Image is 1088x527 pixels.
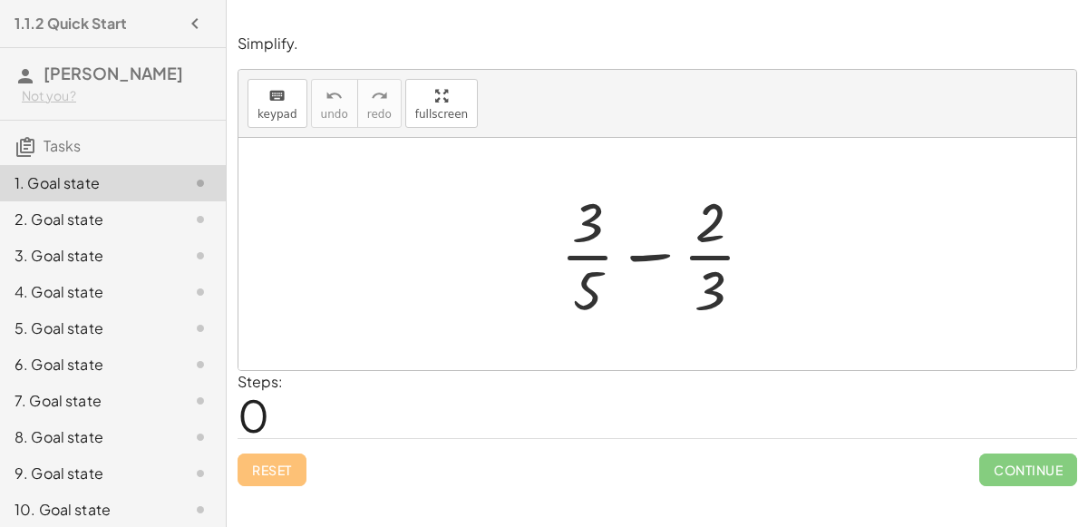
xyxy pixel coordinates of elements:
[357,79,402,128] button: redoredo
[405,79,478,128] button: fullscreen
[189,317,211,339] i: Task not started.
[238,372,283,391] label: Steps:
[15,354,160,376] div: 6. Goal state
[189,426,211,448] i: Task not started.
[15,172,160,194] div: 1. Goal state
[189,172,211,194] i: Task not started.
[15,426,160,448] div: 8. Goal state
[15,463,160,484] div: 9. Goal state
[189,354,211,376] i: Task not started.
[189,209,211,230] i: Task not started.
[15,499,160,521] div: 10. Goal state
[367,108,392,121] span: redo
[15,209,160,230] div: 2. Goal state
[189,499,211,521] i: Task not started.
[44,136,81,155] span: Tasks
[311,79,358,128] button: undoundo
[189,390,211,412] i: Task not started.
[15,390,160,412] div: 7. Goal state
[321,108,348,121] span: undo
[189,281,211,303] i: Task not started.
[44,63,183,83] span: [PERSON_NAME]
[15,13,127,34] h4: 1.1.2 Quick Start
[268,85,286,107] i: keyboard
[248,79,307,128] button: keyboardkeypad
[15,317,160,339] div: 5. Goal state
[189,463,211,484] i: Task not started.
[325,85,343,107] i: undo
[22,87,211,105] div: Not you?
[238,34,1077,54] p: Simplify.
[415,108,468,121] span: fullscreen
[238,387,269,443] span: 0
[371,85,388,107] i: redo
[257,108,297,121] span: keypad
[189,245,211,267] i: Task not started.
[15,245,160,267] div: 3. Goal state
[15,281,160,303] div: 4. Goal state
